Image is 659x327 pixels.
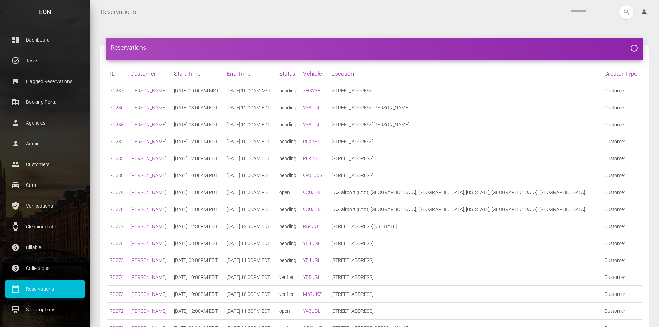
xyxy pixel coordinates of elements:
td: Customer [602,235,642,252]
a: [PERSON_NAME] [130,156,166,161]
td: Customer [602,116,642,133]
td: [STREET_ADDRESS] [329,286,602,303]
td: [STREET_ADDRESS] [329,150,602,167]
a: flag Flagged Reservations [5,73,85,90]
a: [PERSON_NAME] [130,88,166,93]
a: [PERSON_NAME] [130,291,166,297]
th: End Time [224,65,276,82]
td: [DATE] 11:00PM EDT [224,252,276,269]
a: people Customers [5,156,85,173]
a: 70287 [110,88,124,93]
td: Customer [602,167,642,184]
td: [DATE] 12:00PM EDT [171,133,224,150]
td: Customer [602,201,642,218]
a: add_circle_outline [630,44,638,51]
th: Creator Type [602,65,642,82]
a: 70277 [110,224,124,229]
a: Y54UGL [303,240,320,246]
a: 9CUJ351 [303,190,323,195]
p: Billable [10,242,80,253]
a: [PERSON_NAME] [130,224,166,229]
p: Cleaning/Late [10,221,80,232]
a: 70276 [110,240,124,246]
td: verified [276,286,300,303]
td: [DATE] 10:00AM MST [171,82,224,99]
td: [DATE] 03:00PM EDT [171,252,224,269]
td: [DATE] 11:00AM PDT [171,184,224,201]
td: open [276,184,300,201]
a: [PERSON_NAME] [130,190,166,195]
a: 70279 [110,190,124,195]
a: person [635,5,654,19]
th: Status [276,65,300,82]
td: [DATE] 10:00PM EDT [224,269,276,286]
td: [DATE] 11:00AM PDT [171,201,224,218]
a: RLK781 [303,156,320,161]
a: 70283 [110,156,124,161]
a: task_alt Tasks [5,52,85,69]
td: [STREET_ADDRESS][PERSON_NAME] [329,116,602,133]
td: [STREET_ADDRESS] [329,82,602,99]
td: pending [276,252,300,269]
a: dashboard Dashboard [5,31,85,48]
a: 70274 [110,274,124,280]
td: [STREET_ADDRESS] [329,167,602,184]
a: paid Collections [5,260,85,277]
a: 70280 [110,173,124,178]
td: [DATE] 12:30PM EDT [171,218,224,235]
p: Verifications [10,201,80,211]
td: [DATE] 12:00AM EDT [224,99,276,116]
td: Customer [602,286,642,303]
th: Customer [128,65,171,82]
td: [DATE] 08:00AM EDT [171,99,224,116]
a: corporate_fare Booking Portal [5,93,85,111]
p: Cars [10,180,80,190]
td: [DATE] 10:00AM PDT [171,167,224,184]
a: 70275 [110,257,124,263]
a: [PERSON_NAME] [130,122,166,127]
a: [PERSON_NAME] [130,240,166,246]
td: pending [276,150,300,167]
td: LAX airport (LAX), [GEOGRAPHIC_DATA], [GEOGRAPHIC_DATA], [US_STATE], [GEOGRAPHIC_DATA]. [GEOGRAPH... [329,184,602,201]
h4: Reservations [111,43,638,52]
a: card_membership Subscriptions [5,301,85,318]
p: Admins [10,138,80,149]
td: [STREET_ADDRESS][PERSON_NAME] [329,99,602,116]
a: R54UGL [303,224,321,229]
td: [STREET_ADDRESS] [329,252,602,269]
a: calendar_today Reservations [5,280,85,298]
p: Agencies [10,118,80,128]
a: 70284 [110,139,124,144]
a: Reservations [101,3,136,21]
a: Y38UGL [303,122,320,127]
p: Reservations [10,284,80,294]
td: [DATE] 03:00PM EDT [171,235,224,252]
td: Customer [602,82,642,99]
th: Vehicle [300,65,329,82]
p: Booking Portal [10,97,80,107]
td: [STREET_ADDRESS] [329,235,602,252]
td: Customer [602,184,642,201]
a: 70285 [110,122,124,127]
td: [DATE] 12:00AM EDT [224,116,276,133]
a: ZH8Y3B [303,88,321,93]
button: search [619,5,633,19]
td: [DATE] 10:00PM EDT [171,286,224,303]
td: [DATE] 10:00PM EDT [224,286,276,303]
i: person [641,8,648,15]
th: Start Time [171,65,224,82]
a: person Admins [5,135,85,152]
td: [DATE] 10:00AM EDT [224,150,276,167]
td: [DATE] 12:00AM EDT [171,303,224,320]
a: M67UKZ [303,291,322,297]
td: Customer [602,252,642,269]
a: [PERSON_NAME] [130,257,166,263]
td: [DATE] 10:00AM PDT [224,167,276,184]
a: verified_user Verifications [5,197,85,215]
td: [DATE] 10:00AM EDT [224,133,276,150]
td: [STREET_ADDRESS] [329,269,602,286]
a: Y55UGL [303,274,320,280]
a: [PERSON_NAME] [130,105,166,110]
td: pending [276,133,300,150]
